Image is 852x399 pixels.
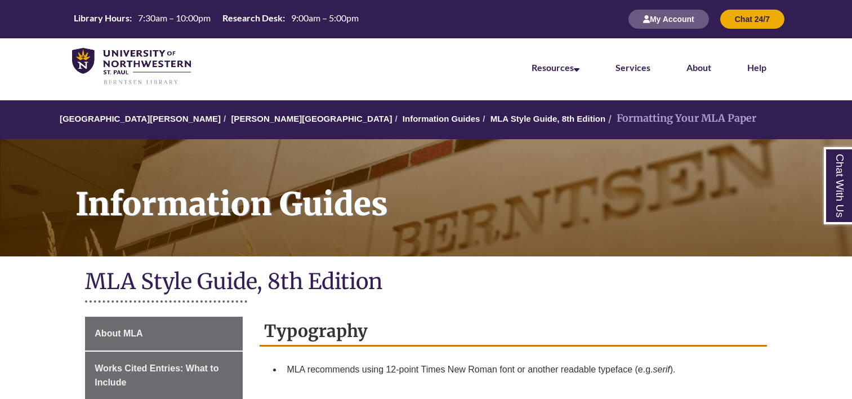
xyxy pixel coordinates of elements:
[403,114,480,123] a: Information Guides
[60,114,221,123] a: [GEOGRAPHIC_DATA][PERSON_NAME]
[69,12,363,27] a: Hours Today
[686,62,711,73] a: About
[63,139,852,242] h1: Information Guides
[95,329,142,338] span: About MLA
[218,12,287,24] th: Research Desk:
[532,62,579,73] a: Resources
[628,10,709,29] button: My Account
[69,12,363,26] table: Hours Today
[85,317,243,351] a: About MLA
[747,62,766,73] a: Help
[605,110,756,127] li: Formatting Your MLA Paper
[95,363,218,388] span: Works Cited Entries: What to Include
[69,12,133,24] th: Library Hours:
[138,12,211,23] span: 7:30am – 10:00pm
[490,114,605,123] a: MLA Style Guide, 8th Edition
[85,268,766,298] h1: MLA Style Guide, 8th Edition
[72,48,191,86] img: UNWSP Library Logo
[282,358,762,382] li: MLA recommends using 12-point Times New Roman font or another readable typeface (e.g. ).
[720,10,784,29] button: Chat 24/7
[653,365,670,374] em: serif
[615,62,650,73] a: Services
[720,14,784,24] a: Chat 24/7
[628,14,709,24] a: My Account
[231,114,392,123] a: [PERSON_NAME][GEOGRAPHIC_DATA]
[291,12,359,23] span: 9:00am – 5:00pm
[260,317,766,347] h2: Typography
